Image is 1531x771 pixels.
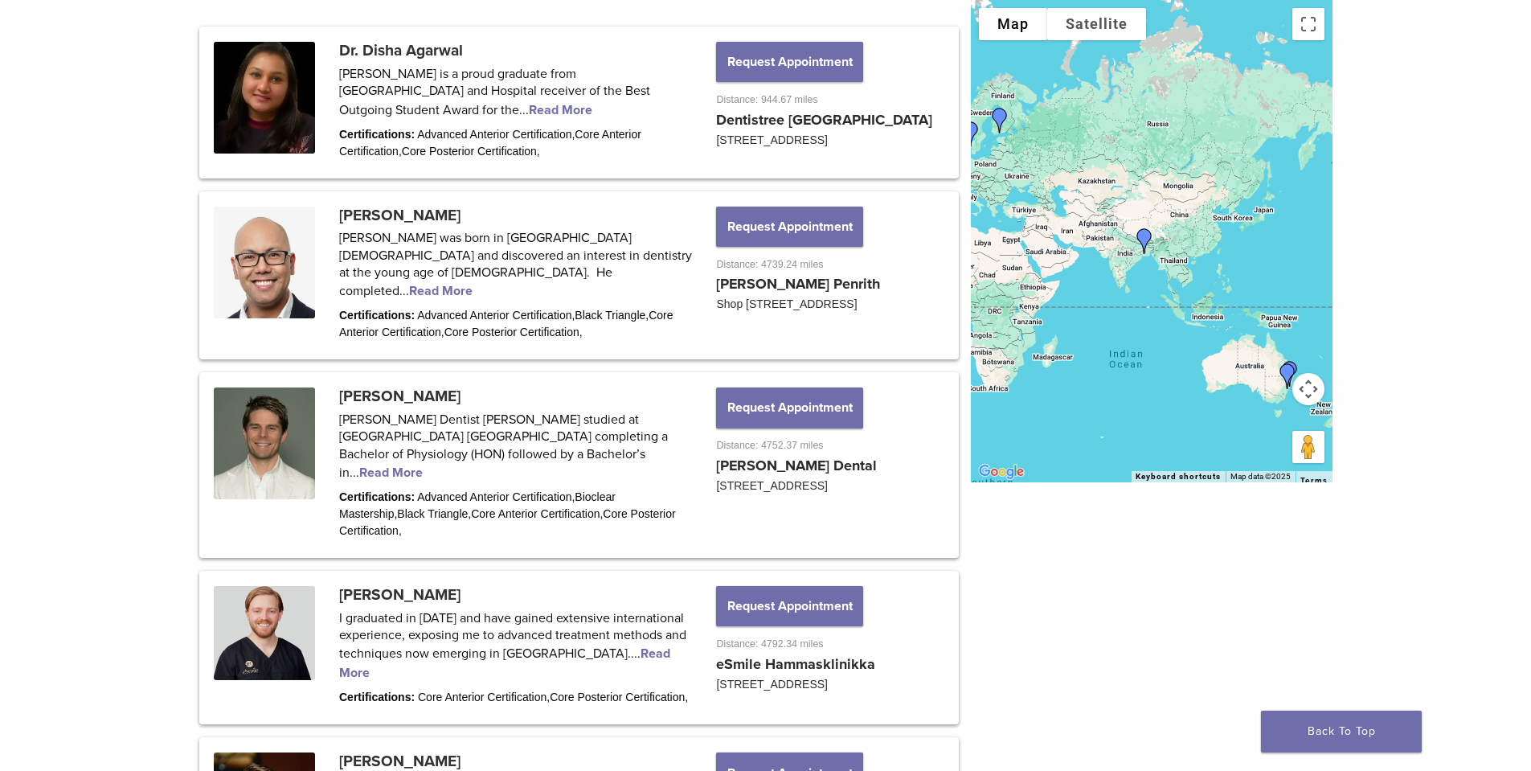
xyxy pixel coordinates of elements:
div: Dr. Mikko Gustafsson [980,101,1019,140]
button: Keyboard shortcuts [1136,471,1221,482]
a: Open this area in Google Maps (opens a new window) [975,461,1028,482]
div: Dr. Mercedes Robles-Medina [935,133,973,172]
div: Dr. Geoffrey Wan [1268,357,1307,396]
button: Drag Pegman onto the map to open Street View [1292,431,1324,463]
a: Back To Top [1261,711,1422,753]
div: Dr. Disha Agarwal [1125,222,1164,260]
button: Request Appointment [716,388,862,428]
button: Map camera controls [1292,373,1324,405]
div: Dr. Johan Hagman [952,115,990,154]
span: Map data ©2025 [1230,472,1291,481]
button: Show street map [979,8,1047,40]
button: Request Appointment [716,42,862,82]
img: Google [975,461,1028,482]
button: Toggle fullscreen view [1292,8,1324,40]
a: Terms (opens in new tab) [1300,476,1328,486]
button: Request Appointment [716,207,862,247]
button: Request Appointment [716,586,862,626]
div: Dr. Edward Boulton [1271,355,1309,393]
button: Show satellite imagery [1047,8,1146,40]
